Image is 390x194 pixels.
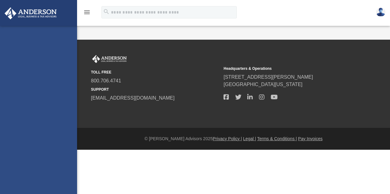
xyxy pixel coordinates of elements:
i: menu [83,9,91,16]
a: Terms & Conditions | [257,136,297,141]
img: Anderson Advisors Platinum Portal [3,7,59,19]
a: [STREET_ADDRESS][PERSON_NAME] [224,74,313,80]
a: Privacy Policy | [213,136,242,141]
img: User Pic [376,8,385,17]
small: SUPPORT [91,87,219,92]
small: Headquarters & Operations [224,66,352,71]
a: [GEOGRAPHIC_DATA][US_STATE] [224,82,302,87]
small: TOLL FREE [91,69,219,75]
a: menu [83,12,91,16]
i: search [103,8,110,15]
a: Pay Invoices [298,136,322,141]
a: 800.706.4741 [91,78,121,83]
div: © [PERSON_NAME] Advisors 2025 [77,136,390,142]
a: Legal | [243,136,256,141]
a: [EMAIL_ADDRESS][DOMAIN_NAME] [91,95,174,101]
img: Anderson Advisors Platinum Portal [91,55,128,63]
